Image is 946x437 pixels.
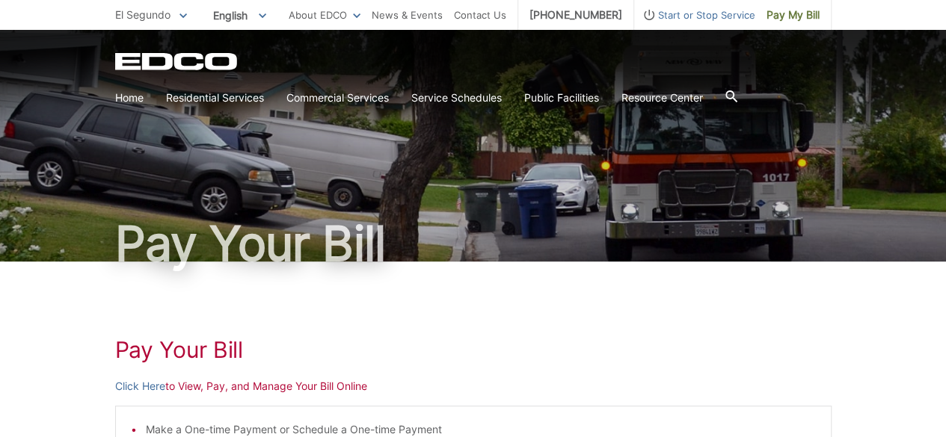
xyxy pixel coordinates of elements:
a: Service Schedules [411,90,502,106]
a: EDCD logo. Return to the homepage. [115,52,239,70]
a: Click Here [115,378,165,394]
a: Public Facilities [524,90,599,106]
a: Commercial Services [286,90,389,106]
span: English [202,3,277,28]
p: to View, Pay, and Manage Your Bill Online [115,378,832,394]
h1: Pay Your Bill [115,336,832,363]
a: Resource Center [621,90,703,106]
span: El Segundo [115,8,171,21]
a: About EDCO [289,7,360,23]
a: Home [115,90,144,106]
a: Contact Us [454,7,506,23]
h1: Pay Your Bill [115,220,832,267]
a: Residential Services [166,90,264,106]
a: News & Events [372,7,443,23]
span: Pay My Bill [767,7,820,23]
